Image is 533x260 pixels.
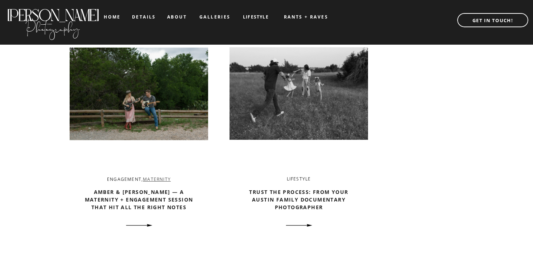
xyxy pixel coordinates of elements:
[85,188,193,211] a: Amber & [PERSON_NAME] — A Maternity + Engagement Session That Hit All the Right Notes
[249,188,348,211] a: Trust the Process: From your Austin Family Documentary Photographer
[132,15,156,19] a: details
[237,15,274,20] a: LIFESTYLE
[123,219,155,232] a: Amber & Zack — A Maternity + Engagement Session That Hit All the Right Notes
[70,21,208,167] a: Amber & Zack — A Maternity + Engagement Session That Hit All the Right Notes
[104,15,121,19] a: home
[277,15,335,20] a: RANTS + RAVES
[107,176,141,182] a: Engagement
[6,14,99,38] a: Photography
[104,177,173,182] h3: ,
[6,6,99,18] a: [PERSON_NAME]
[230,20,368,167] a: Trust the Process: From your Austin Family Documentary Photographer
[167,15,186,20] a: about
[282,219,315,232] a: Trust the Process: From your Austin Family Documentary Photographer
[472,17,513,24] b: GET IN TOUCH!
[143,176,171,182] a: Maternity
[287,176,311,182] a: Lifestyle
[199,15,230,20] a: galleries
